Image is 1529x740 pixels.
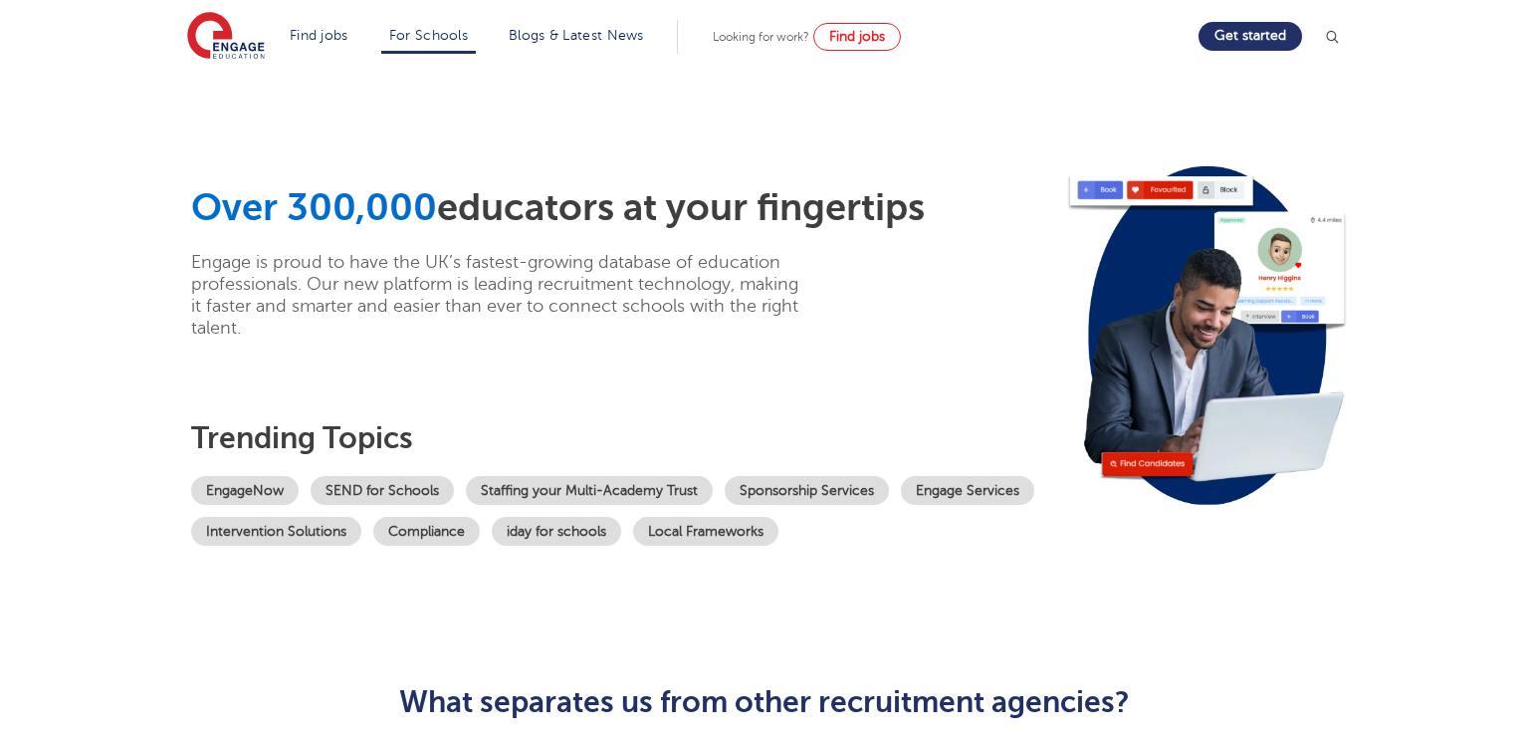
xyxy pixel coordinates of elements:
[373,517,480,546] a: Compliance
[191,420,1055,456] h3: Trending topics
[191,517,361,546] a: Intervention Solutions
[492,517,621,546] a: iday for schools
[290,28,348,43] a: Find jobs
[901,476,1034,505] a: Engage Services
[633,517,778,546] a: Local Frameworks
[191,186,437,229] span: Over 300,000
[725,476,889,505] a: Sponsorship Services
[466,476,713,505] a: Staffing your Multi-Academy Trust
[191,185,1055,231] h1: educators at your fingertips
[187,12,265,62] img: Engage Education
[191,251,803,339] p: Engage is proud to have the UK’s fastest-growing database of education professionals. Our new pla...
[813,23,901,51] a: Find jobs
[509,28,644,43] a: Blogs & Latest News
[713,30,809,44] span: Looking for work?
[311,476,454,505] a: SEND for Schools
[829,29,885,44] span: Find jobs
[191,476,299,505] a: EngageNow
[389,28,468,43] a: For Schools
[1065,150,1349,521] img: Image for: Looking for staff
[1199,22,1302,51] a: Get started
[277,685,1253,719] h2: What separates us from other recruitment agencies?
